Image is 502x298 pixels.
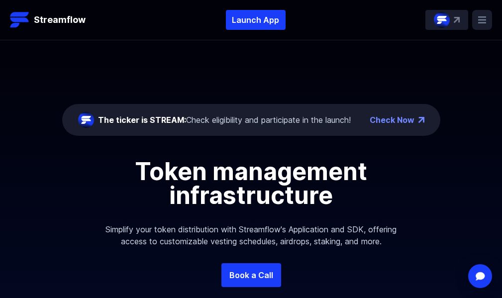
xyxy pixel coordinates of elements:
[221,263,281,287] a: Book a Call
[468,264,492,288] div: Open Intercom Messenger
[370,114,414,126] a: Check Now
[10,10,30,30] img: Streamflow Logo
[78,112,94,128] img: streamflow-logo-circle.png
[418,117,424,123] img: top-right-arrow.png
[10,10,86,30] a: Streamflow
[34,13,86,27] p: Streamflow
[98,115,186,125] span: The ticker is STREAM:
[434,12,450,28] img: streamflow-logo-circle.png
[100,160,402,207] h1: Token management infrastructure
[226,10,286,30] button: Launch App
[92,207,410,263] p: Simplify your token distribution with Streamflow's Application and SDK, offering access to custom...
[454,17,460,23] img: top-right-arrow.svg
[98,114,351,126] div: Check eligibility and participate in the launch!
